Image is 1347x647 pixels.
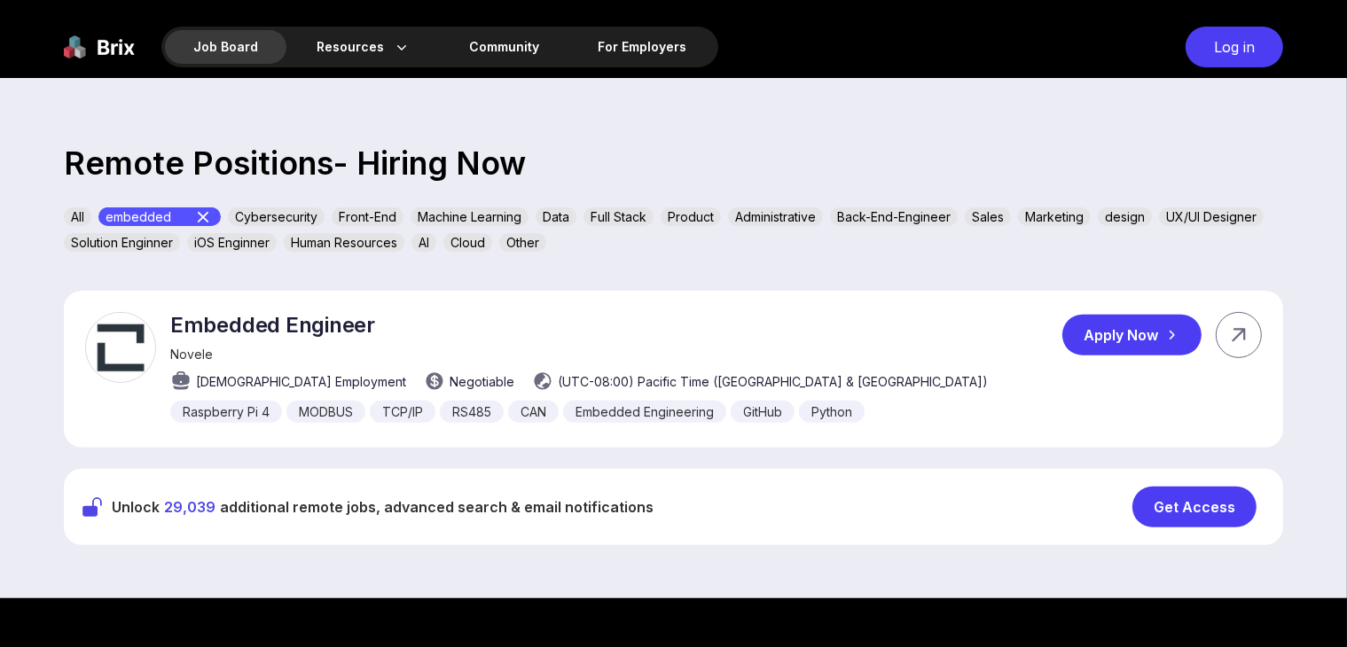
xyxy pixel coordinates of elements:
[170,312,988,338] p: Embedded Engineer
[830,207,958,226] div: Back-End-Engineer
[1159,207,1264,226] div: UX/UI Designer
[450,372,514,391] span: Negotiable
[440,401,504,423] div: RS485
[64,233,180,252] div: Solution Enginner
[1186,27,1283,67] div: Log in
[1132,487,1257,527] div: Get Access
[1177,27,1283,67] a: Log in
[370,401,435,423] div: TCP/IP
[731,401,795,423] div: GitHub
[286,401,365,423] div: MODBUS
[536,207,576,226] div: Data
[284,233,404,252] div: Human Resources
[499,233,546,252] div: Other
[64,207,91,226] div: All
[563,401,726,423] div: Embedded Engineering
[170,401,282,423] div: Raspberry Pi 4
[1062,315,1216,355] a: Apply Now
[799,401,865,423] div: Python
[441,30,568,64] a: Community
[411,233,436,252] div: AI
[170,347,213,362] span: Novele
[443,233,492,252] div: Cloud
[1018,207,1091,226] div: Marketing
[332,207,403,226] div: Front-End
[228,207,325,226] div: Cybersecurity
[728,207,823,226] div: Administrative
[1098,207,1152,226] div: design
[558,372,988,391] span: (UTC-08:00) Pacific Time ([GEOGRAPHIC_DATA] & [GEOGRAPHIC_DATA])
[569,30,715,64] a: For Employers
[165,30,286,64] div: Job Board
[583,207,654,226] div: Full Stack
[411,207,529,226] div: Machine Learning
[112,496,654,518] span: Unlock additional remote jobs, advanced search & email notifications
[1062,315,1202,355] div: Apply Now
[661,207,721,226] div: Product
[187,233,277,252] div: iOS Enginner
[1132,487,1265,527] a: Get Access
[965,207,1011,226] div: Sales
[164,498,215,516] span: 29,039
[98,207,221,226] div: embedded
[196,372,406,391] span: [DEMOGRAPHIC_DATA] Employment
[288,30,439,64] div: Resources
[508,401,559,423] div: CAN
